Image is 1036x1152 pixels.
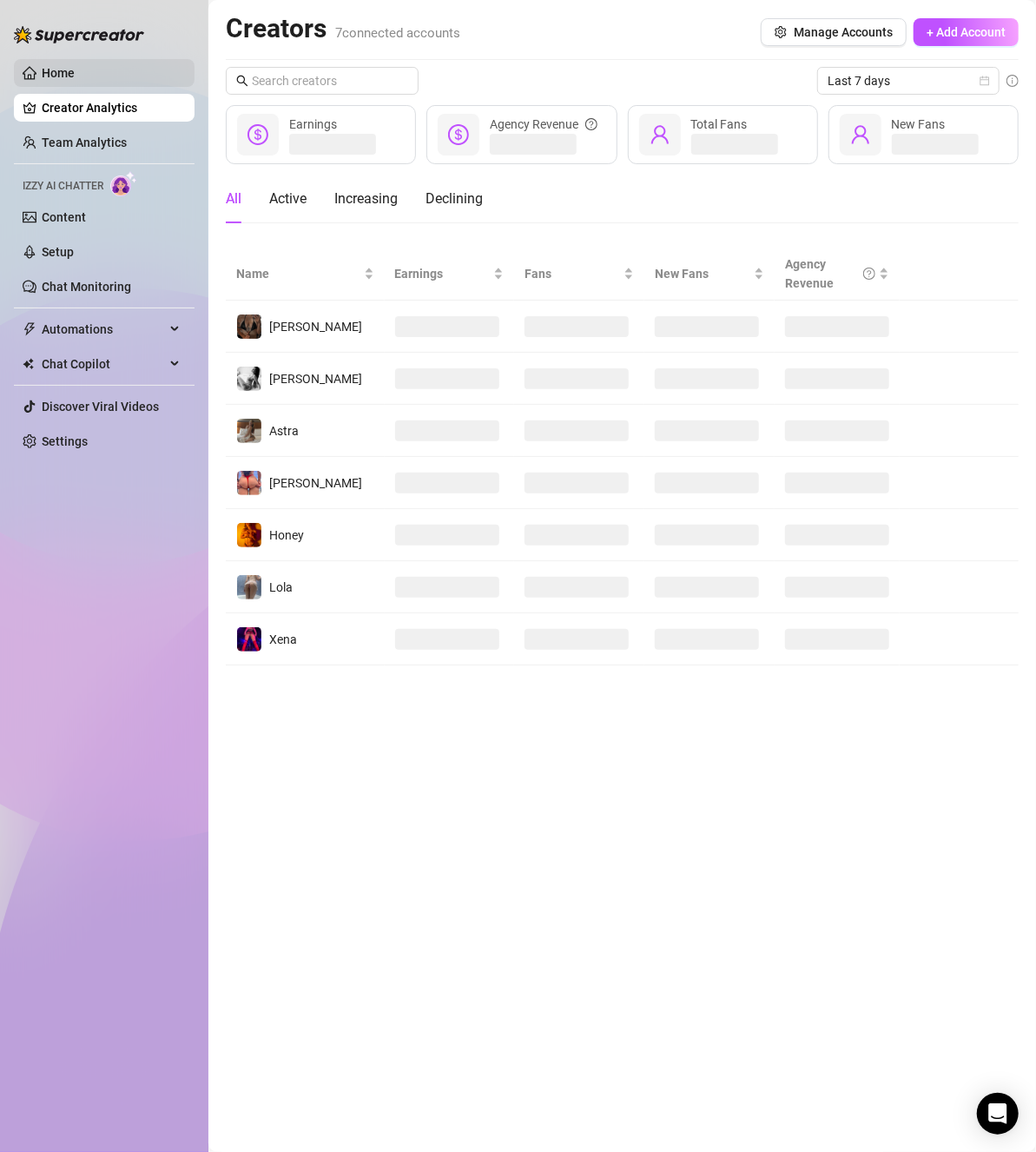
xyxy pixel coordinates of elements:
[269,372,362,386] span: [PERSON_NAME]
[269,189,307,209] div: Active
[247,124,268,145] span: dollar-circle
[334,189,398,209] div: Increasing
[863,255,875,293] span: question-circle
[42,280,131,294] a: Chat Monitoring
[42,434,88,448] a: Settings
[226,12,460,45] h2: Creators
[42,315,165,343] span: Automations
[42,210,86,224] a: Content
[525,264,620,283] span: Fans
[42,400,159,414] a: Discover Viral Videos
[252,71,394,90] input: Search creators
[14,26,144,43] img: logo-BBDzfeDw.svg
[980,76,990,86] span: calendar
[448,124,469,145] span: dollar-circle
[514,248,644,301] th: Fans
[914,18,1019,46] button: + Add Account
[650,124,670,145] span: user
[237,471,261,495] img: Stella
[794,25,893,39] span: Manage Accounts
[237,367,261,391] img: Elsie
[226,189,241,209] div: All
[237,627,261,652] img: Xena
[42,245,74,259] a: Setup
[1006,75,1019,87] span: info-circle
[289,117,337,131] span: Earnings
[269,476,362,490] span: [PERSON_NAME]
[775,26,787,38] span: setting
[269,580,293,594] span: Lola
[23,178,103,195] span: Izzy AI Chatter
[269,320,362,334] span: [PERSON_NAME]
[269,424,299,438] span: Astra
[850,124,871,145] span: user
[23,322,36,336] span: thunderbolt
[23,358,34,370] img: Chat Copilot
[226,248,385,301] th: Name
[269,632,297,646] span: Xena
[42,136,127,149] a: Team Analytics
[785,255,875,293] div: Agency Revenue
[237,419,261,443] img: Astra
[269,528,304,542] span: Honey
[892,117,946,131] span: New Fans
[655,264,750,283] span: New Fans
[236,264,360,283] span: Name
[977,1093,1019,1135] div: Open Intercom Messenger
[237,314,261,339] img: Nina
[335,25,460,41] span: 7 connected accounts
[691,117,748,131] span: Total Fans
[237,523,261,547] img: Honey
[395,264,491,283] span: Earnings
[490,115,597,134] div: Agency Revenue
[585,115,597,134] span: question-circle
[42,94,181,122] a: Creator Analytics
[644,248,775,301] th: New Fans
[426,189,483,209] div: Declining
[237,575,261,599] img: Lola
[927,25,1006,39] span: + Add Account
[385,248,515,301] th: Earnings
[828,68,989,94] span: Last 7 days
[110,171,137,196] img: AI Chatter
[42,350,165,378] span: Chat Copilot
[236,75,248,87] span: search
[42,66,75,80] a: Home
[761,18,907,46] button: Manage Accounts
